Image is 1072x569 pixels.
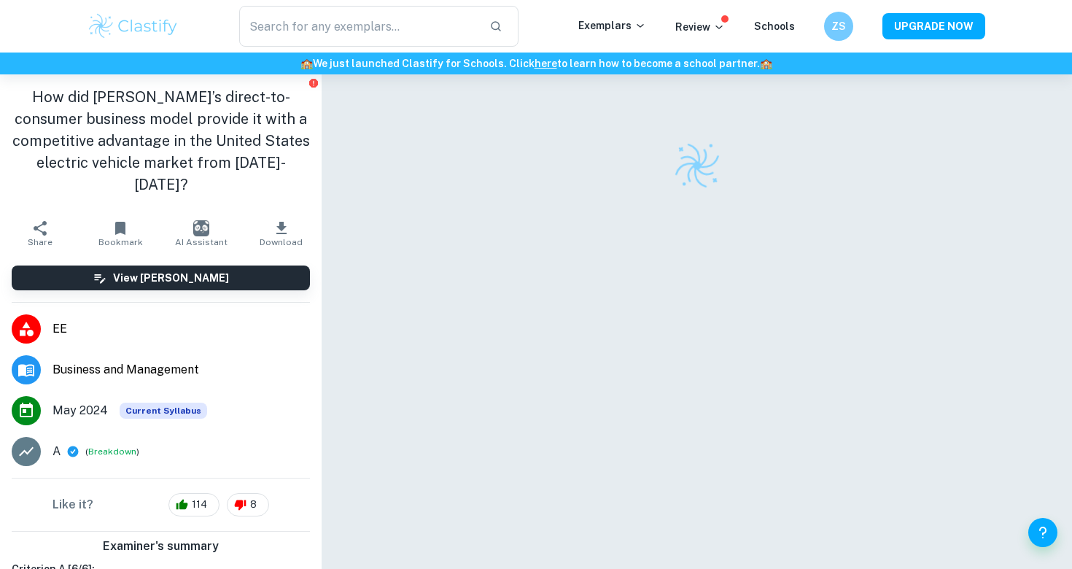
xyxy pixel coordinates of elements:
[53,402,108,419] span: May 2024
[184,498,215,512] span: 114
[3,55,1069,71] h6: We just launched Clastify for Schools. Click to learn how to become a school partner.
[53,361,310,379] span: Business and Management
[824,12,853,41] button: ZS
[113,270,229,286] h6: View [PERSON_NAME]
[308,77,319,88] button: Report issue
[831,18,847,34] h6: ZS
[1028,518,1057,547] button: Help and Feedback
[675,19,725,35] p: Review
[53,320,310,338] span: EE
[28,237,53,247] span: Share
[242,498,265,512] span: 8
[120,403,207,419] span: Current Syllabus
[535,58,557,69] a: here
[760,58,772,69] span: 🏫
[12,266,310,290] button: View [PERSON_NAME]
[87,12,179,41] img: Clastify logo
[754,20,795,32] a: Schools
[241,213,322,254] button: Download
[53,496,93,514] h6: Like it?
[85,445,139,459] span: ( )
[882,13,985,39] button: UPGRADE NOW
[193,220,209,236] img: AI Assistant
[669,137,726,194] img: Clastify logo
[168,493,220,516] div: 114
[53,443,61,460] p: A
[120,403,207,419] div: This exemplar is based on the current syllabus. Feel free to refer to it for inspiration/ideas wh...
[80,213,160,254] button: Bookmark
[578,18,646,34] p: Exemplars
[300,58,313,69] span: 🏫
[227,493,269,516] div: 8
[239,6,478,47] input: Search for any exemplars...
[12,86,310,196] h1: How did [PERSON_NAME]’s direct-to-consumer business model provide it with a competitive advantage...
[6,538,316,555] h6: Examiner's summary
[98,237,143,247] span: Bookmark
[88,445,136,458] button: Breakdown
[161,213,241,254] button: AI Assistant
[175,237,228,247] span: AI Assistant
[260,237,303,247] span: Download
